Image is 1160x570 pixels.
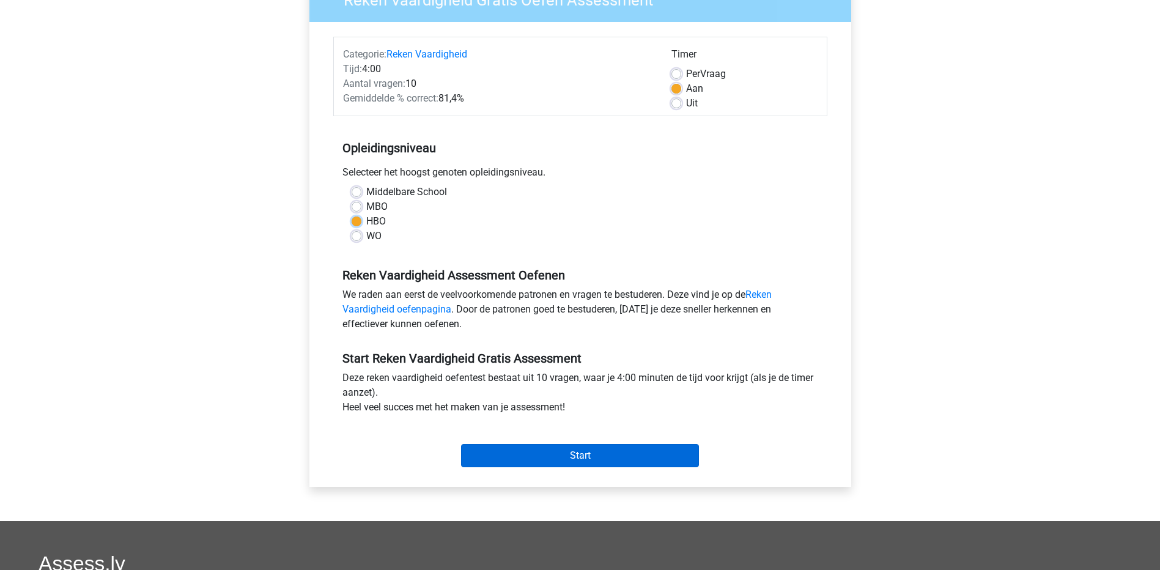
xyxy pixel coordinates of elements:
h5: Start Reken Vaardigheid Gratis Assessment [342,351,818,366]
span: Categorie: [343,48,386,60]
div: Timer [671,47,818,67]
label: Middelbare School [366,185,447,199]
div: Selecteer het hoogst genoten opleidingsniveau. [333,165,827,185]
div: 4:00 [334,62,662,76]
span: Per [686,68,700,80]
div: Deze reken vaardigheid oefentest bestaat uit 10 vragen, waar je 4:00 minuten de tijd voor krijgt ... [333,371,827,420]
label: HBO [366,214,386,229]
label: MBO [366,199,388,214]
div: We raden aan eerst de veelvoorkomende patronen en vragen te bestuderen. Deze vind je op de . Door... [333,287,827,336]
input: Start [461,444,699,467]
label: Aan [686,81,703,96]
span: Aantal vragen: [343,78,405,89]
span: Tijd: [343,63,362,75]
div: 81,4% [334,91,662,106]
a: Reken Vaardigheid [386,48,467,60]
h5: Opleidingsniveau [342,136,818,160]
h5: Reken Vaardigheid Assessment Oefenen [342,268,818,283]
label: Uit [686,96,698,111]
span: Gemiddelde % correct: [343,92,438,104]
label: Vraag [686,67,726,81]
div: 10 [334,76,662,91]
label: WO [366,229,382,243]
